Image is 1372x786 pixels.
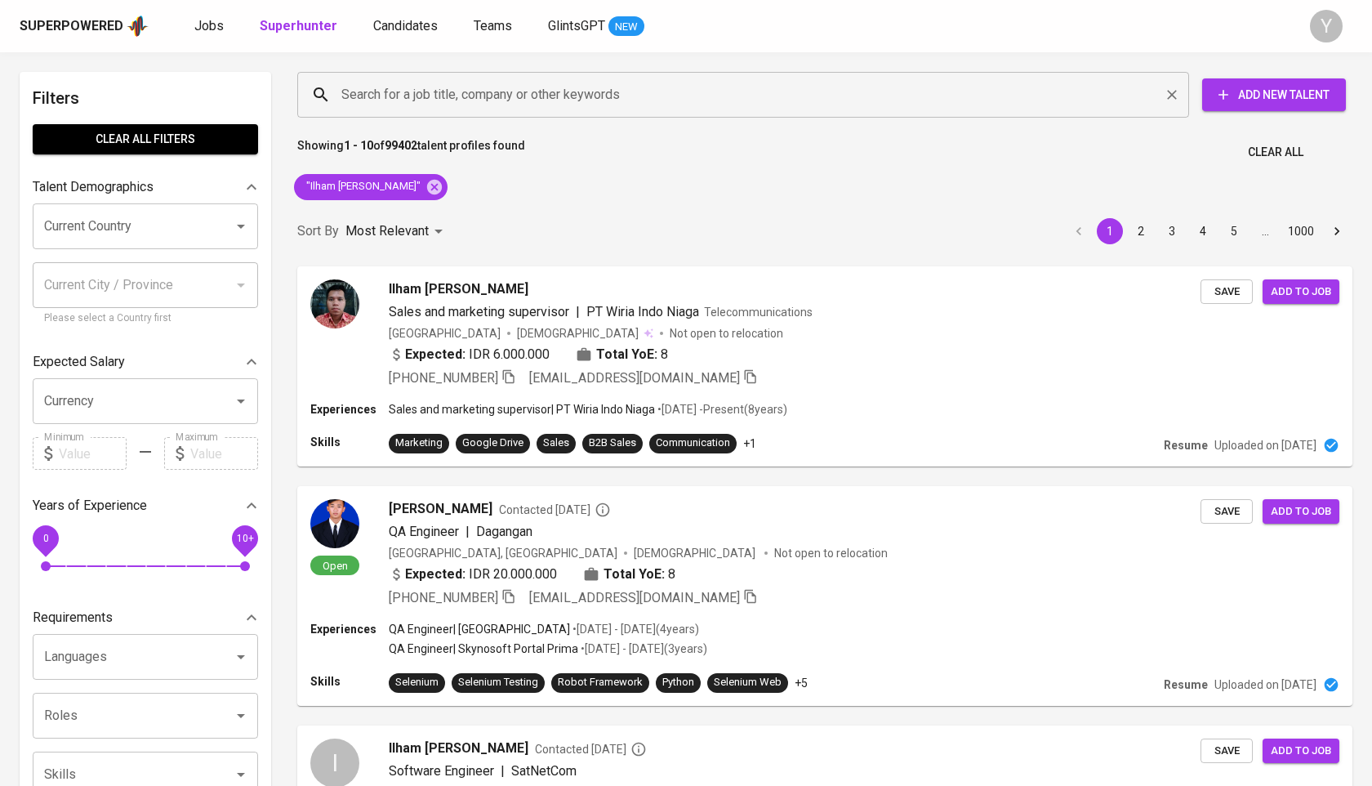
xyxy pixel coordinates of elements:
[529,590,740,605] span: [EMAIL_ADDRESS][DOMAIN_NAME]
[297,486,1352,706] a: Open[PERSON_NAME]Contacted [DATE]QA Engineer|Dagangan[GEOGRAPHIC_DATA], [GEOGRAPHIC_DATA][DEMOGRA...
[465,522,470,542] span: |
[604,565,665,584] b: Total YoE:
[704,306,813,319] span: Telecommunications
[294,179,430,194] span: "Ilham [PERSON_NAME]"
[1200,279,1253,305] button: Save
[33,352,125,372] p: Expected Salary
[570,621,699,637] p: • [DATE] - [DATE] ( 4 years )
[389,401,655,418] p: Sales and marketing supervisor | PT Wiria Indo Niaga
[344,139,373,152] b: 1 - 10
[59,437,127,470] input: Value
[1263,279,1339,305] button: Add to job
[548,16,644,37] a: GlintsGPT NEW
[33,496,147,516] p: Years of Experience
[127,14,149,38] img: app logo
[1241,137,1310,167] button: Clear All
[389,565,557,584] div: IDR 20.000.000
[462,435,523,451] div: Google Drive
[310,673,389,690] p: Skills
[1200,739,1253,764] button: Save
[608,19,644,35] span: NEW
[310,434,389,450] p: Skills
[389,345,550,364] div: IDR 6.000.000
[385,139,417,152] b: 99402
[1271,502,1331,521] span: Add to job
[714,675,782,690] div: Selenium Web
[33,171,258,203] div: Talent Demographics
[389,545,617,561] div: [GEOGRAPHIC_DATA], [GEOGRAPHIC_DATA]
[1263,499,1339,525] button: Add to job
[33,85,258,111] h6: Filters
[33,124,258,154] button: Clear All filters
[389,325,501,342] div: [GEOGRAPHIC_DATA]
[476,524,532,539] span: Dagangan
[389,621,570,637] p: QA Engineer | [GEOGRAPHIC_DATA]
[389,499,492,519] span: [PERSON_NAME]
[656,435,730,451] div: Communication
[1128,218,1154,244] button: Go to page 2
[668,565,675,584] span: 8
[190,437,258,470] input: Value
[1200,499,1253,525] button: Save
[474,18,512,33] span: Teams
[395,435,443,451] div: Marketing
[33,489,258,522] div: Years of Experience
[499,502,611,518] span: Contacted [DATE]
[389,279,528,299] span: Ilham [PERSON_NAME]
[1215,85,1333,105] span: Add New Talent
[294,174,448,200] div: "Ilham [PERSON_NAME]"
[630,741,647,757] svg: By Batam recruiter
[389,590,498,605] span: [PHONE_NUMBER]
[1209,283,1245,301] span: Save
[596,345,657,364] b: Total YoE:
[229,704,252,727] button: Open
[1221,218,1247,244] button: Go to page 5
[535,741,647,757] span: Contacted [DATE]
[589,435,636,451] div: B2B Sales
[46,129,245,150] span: Clear All filters
[501,761,505,781] span: |
[1263,739,1339,764] button: Add to job
[229,763,252,786] button: Open
[795,675,808,691] p: +5
[1214,677,1316,693] p: Uploaded on [DATE]
[260,18,337,33] b: Superhunter
[236,533,253,544] span: 10+
[1164,437,1208,453] p: Resume
[310,279,359,328] img: f69e4269c2d6c30f73d678c0ceff6f0e.jpeg
[395,675,439,690] div: Selenium
[260,16,341,37] a: Superhunter
[576,302,580,322] span: |
[1190,218,1216,244] button: Go to page 4
[389,304,569,319] span: Sales and marketing supervisor
[310,401,389,418] p: Experiences
[1063,218,1352,244] nav: pagination navigation
[33,177,154,197] p: Talent Demographics
[670,325,783,342] p: Not open to relocation
[389,524,459,539] span: QA Engineer
[389,763,494,779] span: Software Engineer
[373,16,441,37] a: Candidates
[458,675,538,690] div: Selenium Testing
[345,221,429,241] p: Most Relevant
[1271,742,1331,761] span: Add to job
[661,345,668,364] span: 8
[595,502,611,518] svg: By Batam recruiter
[517,325,641,342] span: [DEMOGRAPHIC_DATA]
[405,345,465,364] b: Expected:
[20,17,123,36] div: Superpowered
[511,763,577,779] span: SatNetCom
[229,390,252,413] button: Open
[345,217,448,247] div: Most Relevant
[586,304,699,319] span: PT Wiria Indo Niaga
[548,18,605,33] span: GlintsGPT
[297,137,525,167] p: Showing of talent profiles found
[389,641,578,657] p: QA Engineer | Skynosoft Portal Prima
[1097,218,1123,244] button: page 1
[20,14,149,38] a: Superpoweredapp logo
[310,621,389,637] p: Experiences
[310,499,359,548] img: 0d52411bed2f011367af863d36c8a44c.jpg
[474,16,515,37] a: Teams
[1209,742,1245,761] span: Save
[1209,502,1245,521] span: Save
